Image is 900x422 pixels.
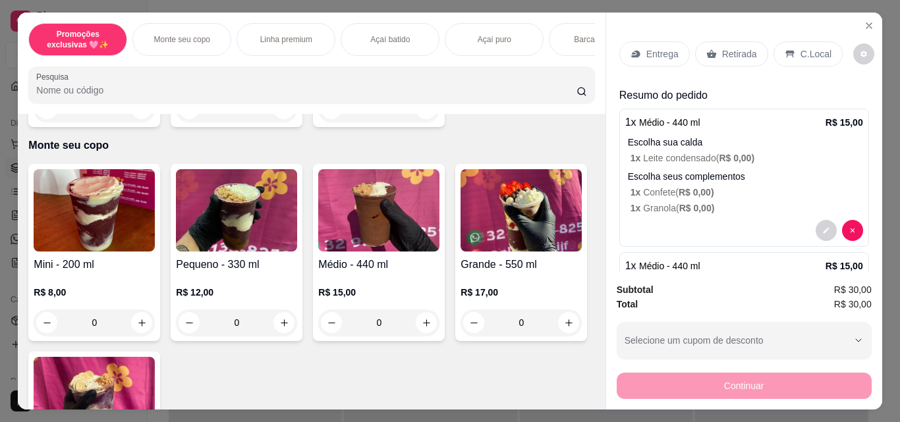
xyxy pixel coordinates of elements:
[176,286,297,299] p: R$ 12,00
[631,186,863,199] p: Confete (
[318,257,439,273] h4: Médio - 440 ml
[834,282,872,297] span: R$ 30,00
[36,71,73,82] label: Pesquisa
[34,169,155,251] img: product-image
[853,43,874,65] button: decrease-product-quantity
[34,257,155,273] h4: Mini - 200 ml
[28,138,594,153] p: Monte seu copo
[801,47,831,61] p: C.Local
[646,47,679,61] p: Entrega
[461,286,582,299] p: R$ 17,00
[176,169,297,251] img: product-image
[679,203,715,213] span: R$ 0,00 )
[834,297,872,311] span: R$ 30,00
[36,84,577,97] input: Pesquisa
[625,258,700,274] p: 1 x
[260,34,312,45] p: Linha premium
[370,34,410,45] p: Açaí batido
[619,88,869,103] p: Resumo do pedido
[679,187,714,198] span: R$ 0,00 )
[617,299,638,309] strong: Total
[625,115,700,130] p: 1 x
[461,257,582,273] h4: Grande - 550 ml
[628,170,863,183] p: Escolha seus complementos
[858,15,880,36] button: Close
[574,34,623,45] p: Barca de açaí
[816,220,837,241] button: decrease-product-quantity
[826,259,863,273] p: R$ 15,00
[478,34,511,45] p: Açaí puro
[639,261,700,271] span: Médio - 440 ml
[719,153,754,163] span: R$ 0,00 )
[842,220,863,241] button: decrease-product-quantity
[617,322,872,359] button: Selecione um cupom de desconto
[631,187,643,198] span: 1 x
[40,29,116,50] p: Promoções exclusivas 🩷✨
[318,169,439,251] img: product-image
[631,151,863,165] p: Leite condensado (
[318,286,439,299] p: R$ 15,00
[631,203,643,213] span: 1 x
[639,117,700,128] span: Médio - 440 ml
[617,284,654,295] strong: Subtotal
[826,116,863,129] p: R$ 15,00
[722,47,757,61] p: Retirada
[34,286,155,299] p: R$ 8,00
[631,153,643,163] span: 1 x
[631,201,863,215] p: Granola (
[461,169,582,251] img: product-image
[628,136,863,149] p: Escolha sua calda
[176,257,297,273] h4: Pequeno - 330 ml
[154,34,210,45] p: Monte seu copo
